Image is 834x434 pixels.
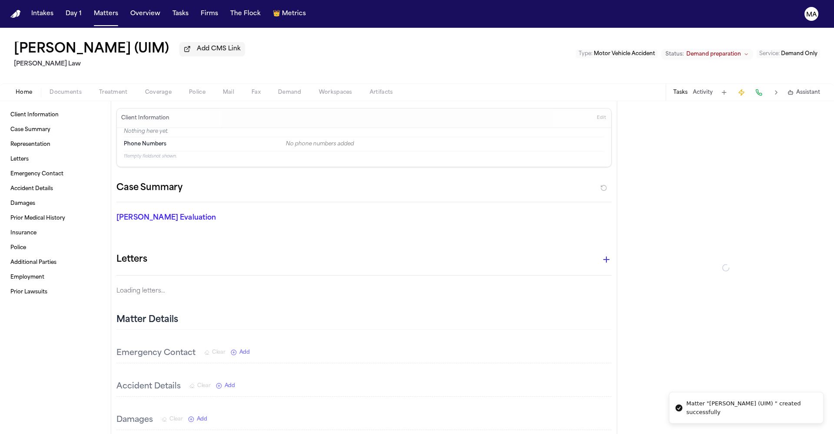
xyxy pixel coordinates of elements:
span: Service : [759,51,780,56]
span: Demand preparation [686,51,741,58]
button: Assistant [788,89,820,96]
a: Insurance [7,226,104,240]
a: Prior Medical History [7,211,104,225]
button: Add Task [718,86,730,99]
button: Edit Type: Motor Vehicle Accident [576,49,658,58]
button: Add New [231,349,250,356]
button: Edit [594,111,609,125]
img: Finch Logo [10,10,21,18]
h3: Client Information [119,115,171,122]
button: Add New [216,382,235,389]
p: 11 empty fields not shown. [124,153,604,160]
button: The Flock [227,6,264,22]
span: Documents [50,89,82,96]
button: Activity [693,89,713,96]
h2: Case Summary [116,181,182,195]
span: Clear [169,416,183,423]
span: Motor Vehicle Accident [594,51,655,56]
span: Home [16,89,32,96]
h2: [PERSON_NAME] Law [14,59,245,69]
span: Demand [278,89,301,96]
button: Tasks [169,6,192,22]
a: Letters [7,152,104,166]
span: Assistant [796,89,820,96]
h3: Damages [116,414,153,426]
span: Clear [212,349,225,356]
span: Artifacts [370,89,393,96]
span: Add [239,349,250,356]
span: Edit [597,115,606,121]
span: Police [189,89,205,96]
a: Emergency Contact [7,167,104,181]
span: Add [225,382,235,389]
p: Nothing here yet. [124,128,604,137]
span: Mail [223,89,234,96]
span: Status: [665,51,684,58]
span: Add CMS Link [197,45,241,53]
button: Day 1 [62,6,85,22]
h3: Accident Details [116,381,181,393]
h1: [PERSON_NAME] (UIM) [14,42,169,57]
a: Client Information [7,108,104,122]
button: Overview [127,6,164,22]
p: [PERSON_NAME] Evaluation [116,213,275,223]
button: crownMetrics [269,6,309,22]
button: Add New [188,416,207,423]
span: Phone Numbers [124,141,166,148]
button: Make a Call [753,86,765,99]
h3: Emergency Contact [116,347,195,359]
button: Edit matter name [14,42,169,57]
a: Accident Details [7,182,104,196]
a: Case Summary [7,123,104,137]
button: Firms [197,6,222,22]
a: Damages [7,197,104,210]
span: Add [197,416,207,423]
span: Coverage [145,89,172,96]
span: Workspaces [319,89,352,96]
div: Matter "[PERSON_NAME] (UIM) " created successfully [686,399,816,416]
h1: Letters [116,253,147,266]
button: Clear Emergency Contact [204,349,225,356]
button: Change status from Demand preparation [661,49,753,59]
h2: Matter Details [116,314,178,326]
span: Demand Only [781,51,817,56]
span: Clear [197,382,211,389]
button: Clear Damages [162,416,183,423]
div: No phone numbers added [286,141,604,148]
a: Additional Parties [7,256,104,270]
button: Intakes [28,6,57,22]
span: Fax [252,89,261,96]
a: Representation [7,138,104,151]
span: Type : [579,51,592,56]
a: Prior Lawsuits [7,285,104,299]
button: Create Immediate Task [735,86,748,99]
p: Loading letters... [116,286,612,296]
button: Clear Accident Details [189,382,211,389]
button: Add CMS Link [179,42,245,56]
a: Police [7,241,104,255]
a: Employment [7,270,104,284]
button: Matters [90,6,122,22]
a: Home [10,10,21,18]
span: Treatment [99,89,128,96]
button: Edit Service: Demand Only [757,49,820,58]
button: Tasks [673,89,688,96]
